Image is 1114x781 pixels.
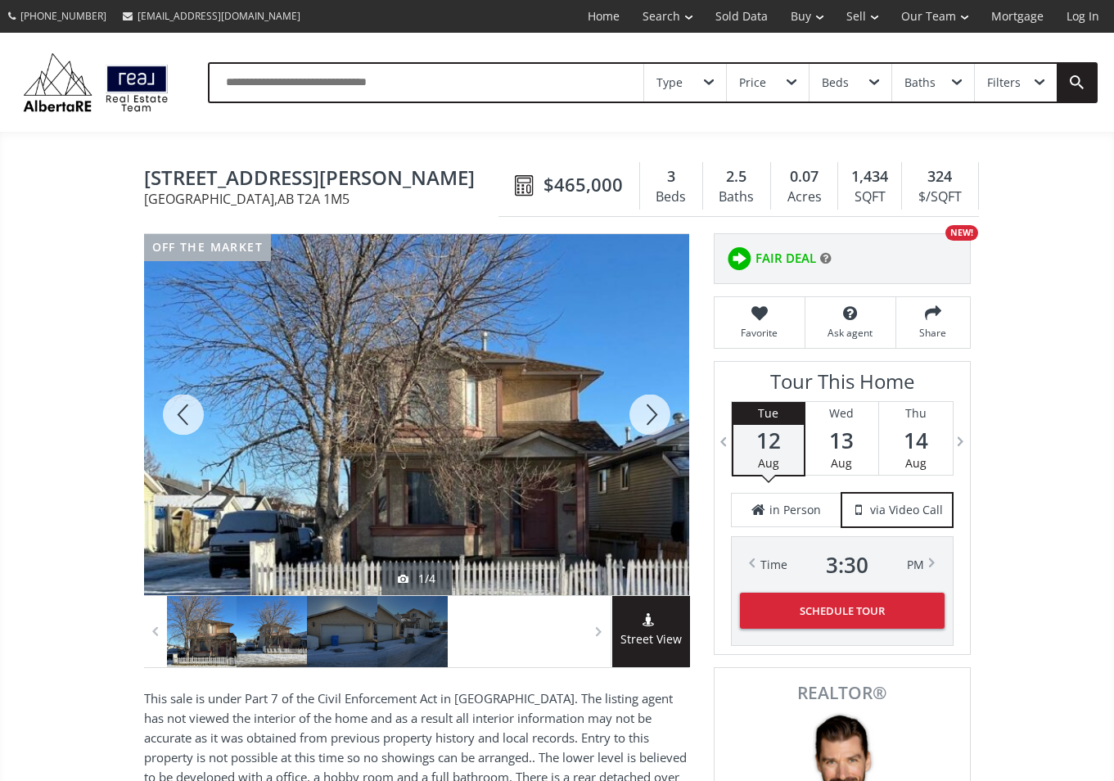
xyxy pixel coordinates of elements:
span: Street View [612,630,690,649]
div: Tue [733,402,804,425]
span: FAIR DEAL [755,250,816,267]
span: [PHONE_NUMBER] [20,9,106,23]
span: 13 [805,429,878,452]
span: Share [904,326,962,340]
div: NEW! [945,225,978,241]
span: 960 Erin Woods Drive SE [144,167,507,192]
div: Price [739,77,766,88]
span: 14 [879,429,953,452]
div: Beds [822,77,849,88]
div: 2.5 [711,166,762,187]
span: 3 : 30 [826,553,868,576]
h3: Tour This Home [731,370,954,401]
div: 0.07 [779,166,829,187]
div: 324 [910,166,969,187]
div: Beds [648,185,694,210]
span: Aug [905,455,927,471]
div: Time PM [760,553,924,576]
span: [GEOGRAPHIC_DATA] , AB T2A 1M5 [144,192,507,205]
span: 12 [733,429,804,452]
span: Aug [758,455,779,471]
div: Thu [879,402,953,425]
span: 1,434 [851,166,888,187]
div: 1/4 [398,571,435,587]
div: Wed [805,402,878,425]
img: rating icon [723,242,755,275]
div: Type [656,77,683,88]
div: SQFT [846,185,893,210]
div: 3 [648,166,694,187]
div: off the market [144,234,272,261]
div: Acres [779,185,829,210]
span: $465,000 [543,172,623,197]
span: Ask agent [814,326,887,340]
span: in Person [769,502,821,518]
div: Filters [987,77,1021,88]
span: REALTOR® [733,684,952,702]
span: Favorite [723,326,796,340]
span: [EMAIL_ADDRESS][DOMAIN_NAME] [138,9,300,23]
img: Logo [16,49,175,115]
div: Baths [904,77,936,88]
button: Schedule Tour [740,593,945,629]
span: Aug [831,455,852,471]
span: via Video Call [870,502,943,518]
div: $/SQFT [910,185,969,210]
a: [EMAIL_ADDRESS][DOMAIN_NAME] [115,1,309,31]
div: Baths [711,185,762,210]
div: 960 Erin Woods Drive SE Calgary, AB T2A 1M5 - Photo 1 of 4 [144,234,689,595]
